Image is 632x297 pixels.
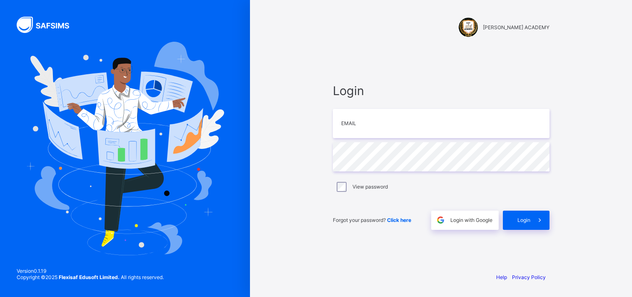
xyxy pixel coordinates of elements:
span: Version 0.1.19 [17,268,164,274]
span: Login with Google [450,217,492,223]
a: Click here [387,217,411,223]
span: Login [333,83,550,98]
span: Copyright © 2025 All rights reserved. [17,274,164,280]
span: Login [517,217,530,223]
a: Privacy Policy [512,274,546,280]
span: Forgot your password? [333,217,411,223]
a: Help [496,274,507,280]
img: SAFSIMS Logo [17,17,79,33]
strong: Flexisaf Edusoft Limited. [59,274,120,280]
img: Hero Image [26,42,224,255]
img: google.396cfc9801f0270233282035f929180a.svg [436,215,445,225]
span: [PERSON_NAME] ACADEMY [483,24,550,30]
label: View password [352,184,388,190]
